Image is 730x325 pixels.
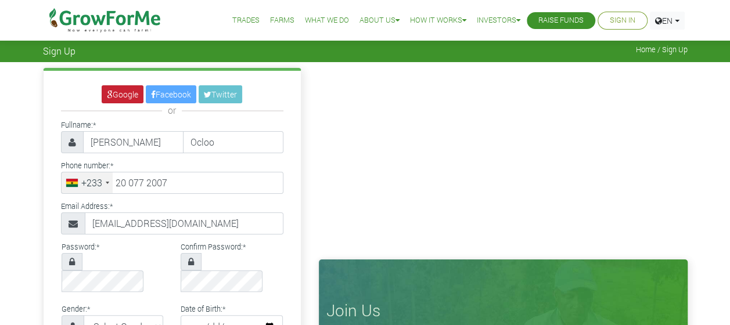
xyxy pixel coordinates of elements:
a: Farms [270,15,294,27]
input: Last Name [183,131,283,153]
a: How it Works [410,15,466,27]
a: Trades [232,15,260,27]
label: Date of Birth: [181,304,225,315]
label: Email Address: [61,201,113,212]
label: Confirm Password: [181,241,246,252]
label: Gender: [62,304,90,315]
div: Ghana (Gaana): +233 [62,172,113,193]
input: Phone Number [61,172,283,194]
a: Sign In [610,15,635,27]
a: Investors [477,15,520,27]
label: Phone number: [61,160,113,171]
div: or [61,103,283,117]
a: Raise Funds [538,15,584,27]
label: Password: [62,241,99,252]
span: Sign Up [43,45,75,56]
span: Home / Sign Up [636,45,688,54]
a: What We Do [305,15,349,27]
a: Google [102,85,143,103]
div: +233 [81,176,102,190]
a: EN [650,12,685,30]
a: About Us [359,15,400,27]
h3: Join Us [326,301,680,320]
input: Email Address [85,212,283,234]
label: Fullname: [61,120,96,131]
input: First Name [83,131,184,153]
